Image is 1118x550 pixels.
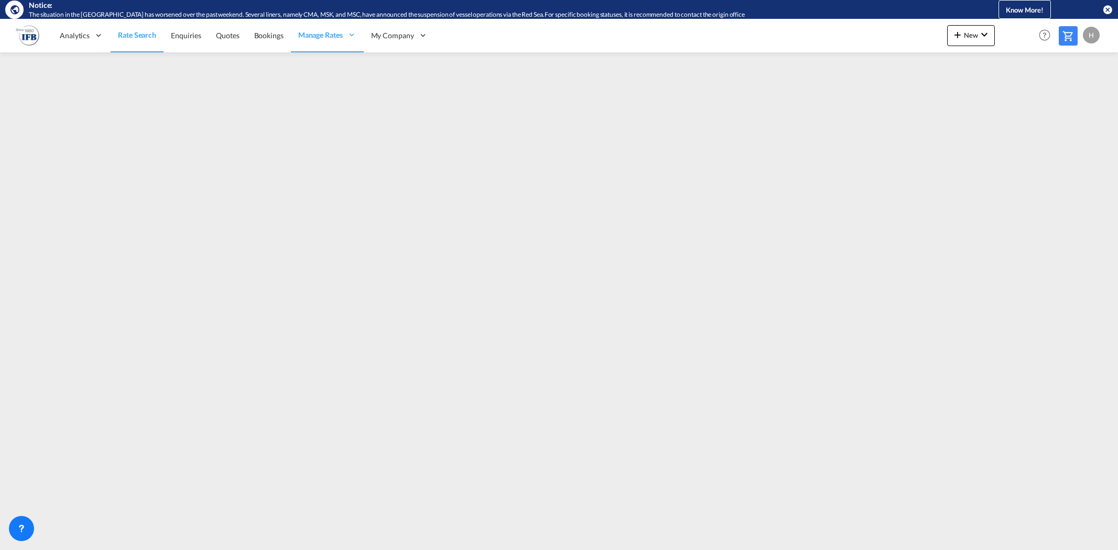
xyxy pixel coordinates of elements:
[947,25,995,46] button: icon-plus 400-fgNewicon-chevron-down
[951,28,964,41] md-icon: icon-plus 400-fg
[247,18,291,52] a: Bookings
[1083,27,1100,43] div: H
[9,4,20,15] md-icon: icon-earth
[1036,26,1059,45] div: Help
[118,30,156,39] span: Rate Search
[364,18,435,52] div: My Company
[1036,26,1054,44] span: Help
[1006,6,1044,14] span: Know More!
[978,28,991,41] md-icon: icon-chevron-down
[216,31,239,40] span: Quotes
[254,31,284,40] span: Bookings
[60,30,90,41] span: Analytics
[52,18,111,52] div: Analytics
[164,18,209,52] a: Enquiries
[111,18,164,52] a: Rate Search
[16,24,39,47] img: b628ab10256c11eeb52753acbc15d091.png
[209,18,246,52] a: Quotes
[291,18,364,52] div: Manage Rates
[951,31,991,39] span: New
[171,31,201,40] span: Enquiries
[298,30,343,40] span: Manage Rates
[29,10,947,19] div: The situation in the Red Sea has worsened over the past weekend. Several liners, namely CMA, MSK,...
[371,30,414,41] span: My Company
[1102,4,1113,15] button: icon-close-circle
